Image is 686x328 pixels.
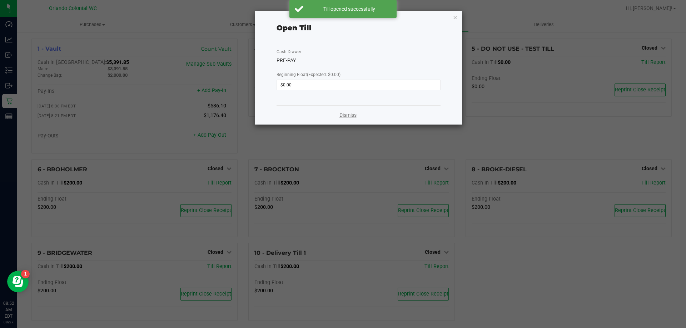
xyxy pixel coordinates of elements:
a: Dismiss [339,111,357,119]
div: PRE-PAY [277,57,441,64]
iframe: Resource center unread badge [21,270,30,278]
span: Beginning Float [277,72,340,77]
div: Open Till [277,22,312,33]
iframe: Resource center [7,271,29,292]
div: Till opened successfully [307,5,391,12]
span: (Expected: $0.00) [307,72,340,77]
label: Cash Drawer [277,49,301,55]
